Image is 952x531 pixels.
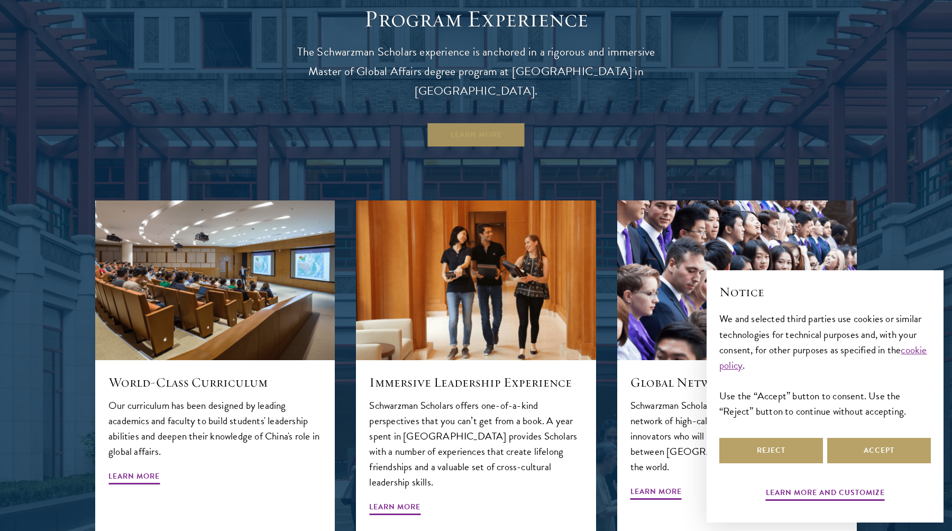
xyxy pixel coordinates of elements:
p: The Schwarzman Scholars experience is anchored in a rigorous and immersive Master of Global Affai... [286,42,666,101]
div: We and selected third parties use cookies or similar technologies for technical purposes and, wit... [719,311,931,418]
span: Learn More [630,485,682,501]
button: Accept [827,438,931,463]
h2: Notice [719,283,931,301]
span: Learn More [369,500,420,517]
span: Learn More [108,470,160,486]
a: cookie policy [719,342,927,373]
h5: Global Network [630,373,844,391]
h5: World-Class Curriculum [108,373,322,391]
p: Schwarzman Scholars offers one-of-a-kind perspectives that you can’t get from a book. A year spen... [369,398,582,490]
p: Our curriculum has been designed by leading academics and faculty to build students' leadership a... [108,398,322,459]
h5: Immersive Leadership Experience [369,373,582,391]
button: Reject [719,438,823,463]
button: Learn more and customize [766,486,885,502]
h1: Program Experience [286,4,666,34]
p: Schwarzman Scholars provides an international network of high-caliber global leaders, academics a... [630,398,844,474]
a: Learn More [427,122,526,148]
